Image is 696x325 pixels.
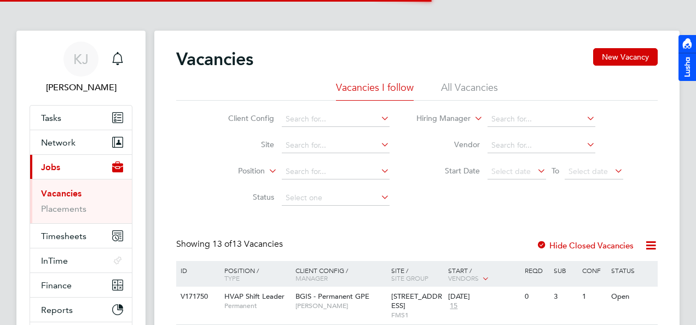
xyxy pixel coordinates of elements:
div: Jobs [30,179,132,223]
span: Finance [41,280,72,291]
label: Vendor [417,140,480,149]
div: Conf [579,261,608,280]
label: Site [211,140,274,149]
div: Showing [176,239,285,250]
input: Search for... [282,138,390,153]
div: 1 [579,287,608,307]
span: Select date [569,166,608,176]
span: Timesheets [41,231,86,241]
input: Search for... [282,164,390,179]
button: New Vacancy [593,48,658,66]
div: Position / [216,261,293,287]
li: All Vacancies [441,81,498,101]
span: 13 Vacancies [212,239,283,249]
a: Vacancies [41,188,82,199]
h2: Vacancies [176,48,253,70]
div: Start / [445,261,522,288]
span: Vendors [448,274,479,282]
button: InTime [30,248,132,272]
button: Network [30,130,132,154]
div: [DATE] [448,292,519,301]
label: Hiring Manager [408,113,471,124]
div: Reqd [522,261,550,280]
div: V171750 [178,287,216,307]
span: InTime [41,256,68,266]
span: [PERSON_NAME] [295,301,386,310]
span: Type [224,274,240,282]
a: Placements [41,204,86,214]
label: Client Config [211,113,274,123]
label: Hide Closed Vacancies [536,240,634,251]
span: Manager [295,274,328,282]
a: Tasks [30,106,132,130]
span: HVAP Shift Leader [224,292,285,301]
input: Search for... [488,112,595,127]
span: Tasks [41,113,61,123]
span: Kyle Johnson [30,81,132,94]
div: 3 [551,287,579,307]
span: To [548,164,562,178]
input: Select one [282,190,390,206]
button: Jobs [30,155,132,179]
span: KJ [73,52,89,66]
label: Position [202,166,265,177]
span: [STREET_ADDRESS] [391,292,442,310]
button: Reports [30,298,132,322]
div: Sub [551,261,579,280]
span: Reports [41,305,73,315]
div: Client Config / [293,261,388,287]
a: KJ[PERSON_NAME] [30,42,132,94]
input: Search for... [282,112,390,127]
label: Status [211,192,274,202]
span: 15 [448,301,459,311]
span: Select date [491,166,531,176]
div: Site / [388,261,446,287]
span: 13 of [212,239,232,249]
li: Vacancies I follow [336,81,414,101]
div: Open [608,287,656,307]
label: Start Date [417,166,480,176]
div: Status [608,261,656,280]
input: Search for... [488,138,595,153]
span: BGIS - Permanent GPE [295,292,369,301]
span: FMS1 [391,311,443,320]
div: ID [178,261,216,280]
span: Site Group [391,274,428,282]
div: 0 [522,287,550,307]
span: Jobs [41,162,60,172]
button: Timesheets [30,224,132,248]
span: Permanent [224,301,290,310]
button: Finance [30,273,132,297]
span: Network [41,137,76,148]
